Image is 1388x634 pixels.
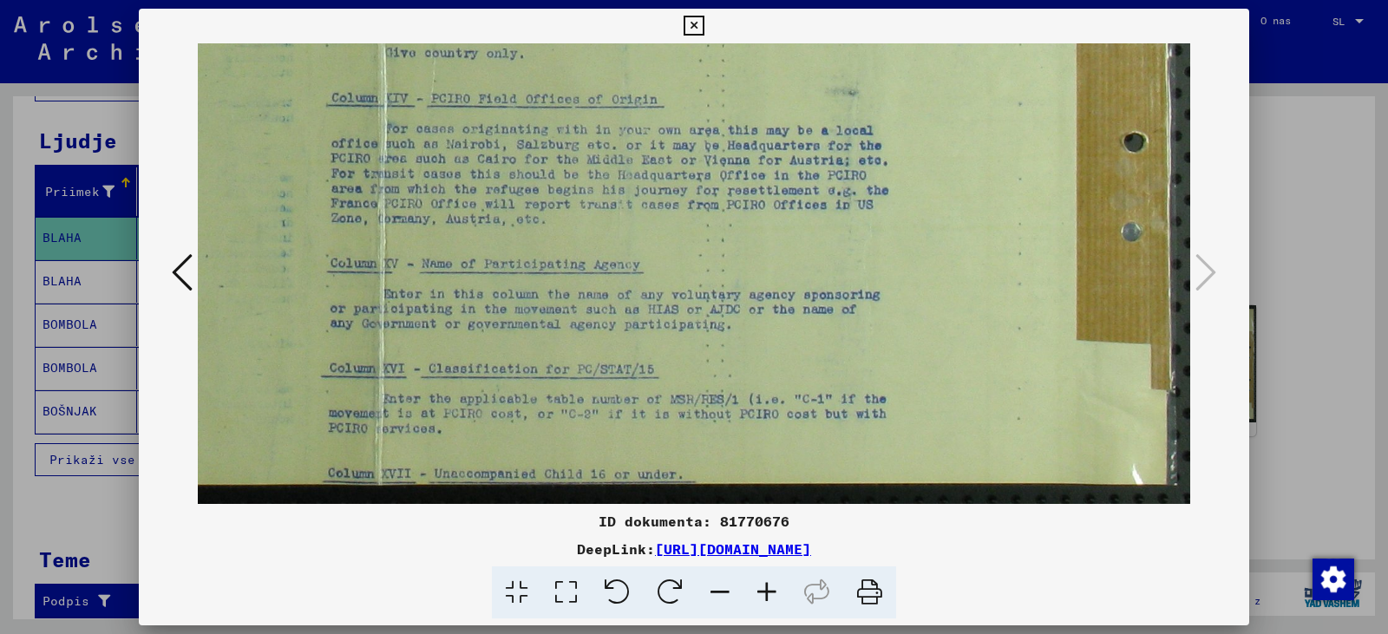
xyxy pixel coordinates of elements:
[577,540,655,558] font: DeepLink:
[655,540,811,558] a: [URL][DOMAIN_NAME]
[1312,558,1353,599] div: Sprememba soglasja
[1313,559,1354,600] img: Sprememba soglasja
[599,513,789,530] font: ID dokumenta: 81770676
